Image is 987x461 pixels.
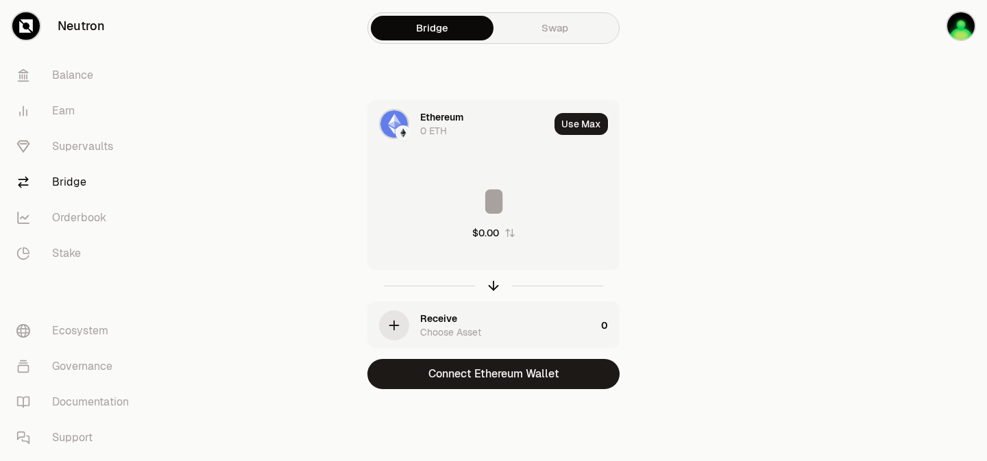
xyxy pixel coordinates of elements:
[947,12,975,40] img: osmo-scrt-atom
[5,236,148,271] a: Stake
[420,110,463,124] div: Ethereum
[420,325,481,339] div: Choose Asset
[368,101,549,147] div: ETH LogoEthereum LogoEthereum0 ETH
[5,200,148,236] a: Orderbook
[420,124,447,138] div: 0 ETH
[5,384,148,420] a: Documentation
[472,226,515,240] button: $0.00
[5,349,148,384] a: Governance
[367,359,620,389] button: Connect Ethereum Wallet
[555,113,608,135] button: Use Max
[5,129,148,164] a: Supervaults
[493,16,616,40] a: Swap
[5,58,148,93] a: Balance
[5,164,148,200] a: Bridge
[472,226,499,240] div: $0.00
[5,313,148,349] a: Ecosystem
[5,93,148,129] a: Earn
[368,302,596,349] div: ReceiveChoose Asset
[397,127,409,139] img: Ethereum Logo
[601,302,619,349] div: 0
[5,420,148,456] a: Support
[368,302,619,349] button: ReceiveChoose Asset0
[371,16,493,40] a: Bridge
[420,312,457,325] div: Receive
[380,110,408,138] img: ETH Logo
